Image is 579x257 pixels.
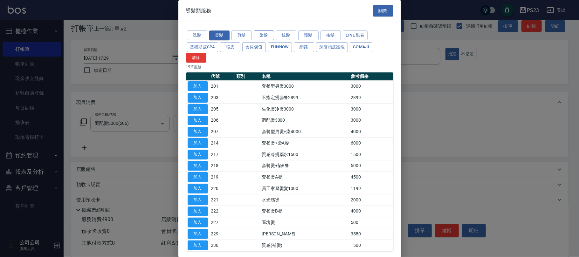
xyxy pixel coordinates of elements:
td: 229 [210,228,235,240]
button: LINE 酷卷 [343,31,368,41]
button: 接髮 [321,31,341,41]
button: 網路 [294,42,314,52]
button: 加入 [188,139,208,148]
button: 燙髮 [209,31,230,41]
td: 員工家屬燙髮1000 [260,183,349,194]
button: FUNNOW [268,42,292,52]
td: 221 [210,194,235,206]
td: 生化燙冷燙3000 [260,104,349,115]
p: 15 筆服務 [186,64,393,70]
td: 質感(補燙) [260,240,349,251]
button: 清除 [186,53,206,63]
td: 217 [210,149,235,160]
td: 214 [210,138,235,149]
span: 燙髮類服務 [186,8,211,14]
td: 220 [210,183,235,194]
td: [PERSON_NAME] [260,228,349,240]
td: 4000 [349,126,393,138]
td: 套餐型男燙3000 [260,81,349,92]
button: 加入 [188,161,208,171]
td: 3580 [349,228,393,240]
button: 加入 [188,240,208,250]
td: 203 [210,92,235,104]
td: 質感冷燙藥水1500 [260,149,349,160]
button: 基礎頭皮SPA [187,42,218,52]
td: 1199 [349,183,393,194]
button: 加入 [188,104,208,114]
td: 區塊燙 [260,217,349,228]
th: 代號 [210,73,235,81]
button: 加入 [188,229,208,239]
td: 套餐型男燙+染4000 [260,126,349,138]
button: 深層頭皮護理 [316,42,348,52]
td: 套餐燙B餐 [260,206,349,217]
button: 加入 [188,218,208,228]
td: 5000 [349,160,393,172]
button: 會員儲值 [242,42,266,52]
button: 加入 [188,195,208,205]
td: 1500 [349,149,393,160]
button: 加入 [188,206,208,216]
td: 206 [210,115,235,126]
td: 207 [210,126,235,138]
th: 類別 [235,73,260,81]
button: 加入 [188,116,208,125]
td: 2899 [349,92,393,104]
button: 染髮 [254,31,274,41]
td: 500 [349,217,393,228]
td: 3000 [349,81,393,92]
td: 218 [210,160,235,172]
td: 3000 [349,104,393,115]
td: 2000 [349,194,393,206]
button: 洗髮 [187,31,207,41]
td: 205 [210,104,235,115]
th: 名稱 [260,73,349,81]
td: 套餐燙+染B餐 [260,160,349,172]
button: 加入 [188,150,208,159]
button: 剪髮 [231,31,252,41]
td: 201 [210,81,235,92]
td: 1500 [349,240,393,251]
td: 222 [210,206,235,217]
td: 227 [210,217,235,228]
button: 加入 [188,82,208,91]
td: 4500 [349,172,393,183]
button: 加入 [188,172,208,182]
td: 219 [210,172,235,183]
button: 關閉 [373,5,393,17]
button: 加入 [188,127,208,137]
td: 套餐燙+染A餐 [260,138,349,149]
td: 4000 [349,206,393,217]
button: 蝦皮 [220,42,240,52]
td: 6000 [349,138,393,149]
th: 參考價格 [349,73,393,81]
td: 調配燙3000 [260,115,349,126]
td: 230 [210,240,235,251]
td: 3000 [349,115,393,126]
button: 護髮 [298,31,319,41]
button: 加入 [188,184,208,194]
td: 水光感燙 [260,194,349,206]
button: 梳髮 [276,31,296,41]
button: 加入 [188,93,208,103]
td: 套餐燙A餐 [260,172,349,183]
td: 不指定燙套餐2899 [260,92,349,104]
button: Gomaji [350,42,372,52]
